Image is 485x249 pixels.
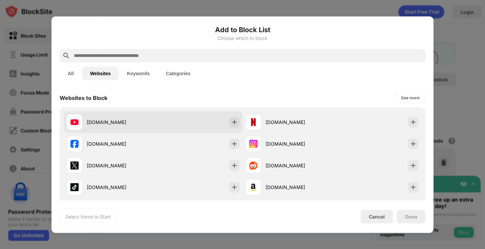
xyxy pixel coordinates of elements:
[249,183,257,191] img: favicons
[266,184,332,191] div: [DOMAIN_NAME]
[70,161,79,169] img: favicons
[401,94,420,101] div: See more
[82,66,119,80] button: Websites
[266,119,332,126] div: [DOMAIN_NAME]
[249,118,257,126] img: favicons
[249,161,257,169] img: favicons
[70,140,79,148] img: favicons
[266,162,332,169] div: [DOMAIN_NAME]
[87,184,153,191] div: [DOMAIN_NAME]
[70,183,79,191] img: favicons
[60,66,82,80] button: All
[405,214,417,219] div: Done
[266,140,332,147] div: [DOMAIN_NAME]
[70,118,79,126] img: favicons
[87,162,153,169] div: [DOMAIN_NAME]
[119,66,158,80] button: Keywords
[62,51,70,60] img: search.svg
[60,24,425,35] h6: Add to Block List
[60,35,425,41] div: Choose which to block
[369,214,385,220] div: Cancel
[87,119,153,126] div: [DOMAIN_NAME]
[87,140,153,147] div: [DOMAIN_NAME]
[65,213,111,220] div: Select Items to Start
[158,66,198,80] button: Categories
[249,140,257,148] img: favicons
[60,94,107,101] div: Websites to Block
